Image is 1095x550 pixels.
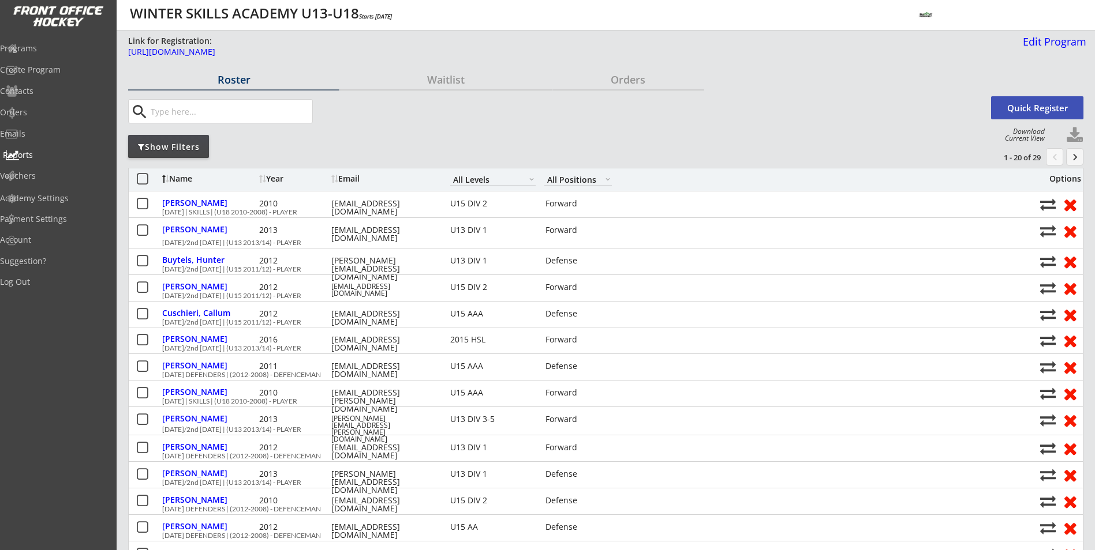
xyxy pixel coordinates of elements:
[162,496,256,504] div: [PERSON_NAME]
[1059,306,1081,323] button: Remove from roster (no refund)
[991,96,1083,119] button: Quick Register
[162,282,256,291] div: [PERSON_NAME]
[545,257,613,265] div: Defense
[450,336,536,344] div: 2015 HSL
[162,453,1034,459] div: [DATE] DEFENDERS | (2012-2008) - DEFENCEMAN
[545,496,613,504] div: Defense
[331,496,435,513] div: [EMAIL_ADDRESS][DOMAIN_NAME]
[1040,359,1056,375] button: Move player
[450,310,536,318] div: U15 AAA
[162,266,1034,273] div: [DATE]/2nd [DATE] | (U15 2011/12) - PLAYER
[162,506,1034,513] div: [DATE] DEFENDERS | (2012-2008) - DEFENCEMAN
[1066,127,1083,144] button: Click to download full roster. Your browser settings may try to block it, check your security set...
[1059,439,1081,457] button: Remove from roster (no refund)
[450,283,536,291] div: U15 DIV 2
[259,283,328,291] div: 2012
[450,199,536,208] div: U15 DIV 2
[450,523,536,531] div: U15 AA
[450,389,536,397] div: U15 AAA
[1018,36,1086,56] a: Edit Program
[331,415,435,443] div: [PERSON_NAME][EMAIL_ADDRESS][PERSON_NAME][DOMAIN_NAME]
[340,74,551,85] div: Waitlist
[259,523,328,531] div: 2012
[545,226,613,234] div: Forward
[545,362,613,370] div: Defense
[331,175,435,183] div: Email
[1059,519,1081,537] button: Remove from roster (no refund)
[162,361,256,370] div: [PERSON_NAME]
[162,209,1034,216] div: [DATE] | SKILLS | (U18 2010-2008) - PLAYER
[259,310,328,318] div: 2012
[259,257,328,265] div: 2012
[1059,253,1081,270] button: Remove from roster (no refund)
[331,389,435,413] div: [EMAIL_ADDRESS][PERSON_NAME][DOMAIN_NAME]
[162,371,1034,378] div: [DATE] DEFENDERS | (2012-2008) - DEFENCEMAN
[162,256,256,264] div: Buytels, Hunter
[981,152,1041,163] div: 1 - 20 of 29
[259,362,328,370] div: 2011
[1040,386,1056,401] button: Move player
[128,48,710,62] a: [URL][DOMAIN_NAME]
[331,443,435,459] div: [EMAIL_ADDRESS][DOMAIN_NAME]
[331,226,435,242] div: [EMAIL_ADDRESS][DOMAIN_NAME]
[162,225,256,233] div: [PERSON_NAME]
[545,415,613,423] div: Forward
[259,470,328,478] div: 2013
[162,239,1034,246] div: [DATE]/2nd [DATE] | (U13 2013/14) - PLAYER
[1066,148,1083,165] button: keyboard_arrow_right
[331,257,435,281] div: [PERSON_NAME][EMAIL_ADDRESS][DOMAIN_NAME]
[162,398,1034,405] div: [DATE] | SKILLS | (U18 2010-2008) - PLAYER
[162,292,1034,299] div: [DATE]/2nd [DATE] | (U15 2011/12) - PLAYER
[128,48,710,56] div: [URL][DOMAIN_NAME]
[162,199,256,207] div: [PERSON_NAME]
[162,175,256,183] div: Name
[128,141,209,153] div: Show Filters
[1040,197,1056,212] button: Move player
[552,74,704,85] div: Orders
[3,151,107,159] div: Reports
[331,310,435,326] div: [EMAIL_ADDRESS][DOMAIN_NAME]
[450,496,536,504] div: U15 DIV 2
[1040,412,1056,428] button: Move player
[259,389,328,397] div: 2010
[259,336,328,344] div: 2016
[545,470,613,478] div: Defense
[1059,385,1081,402] button: Remove from roster (no refund)
[1040,440,1056,456] button: Move player
[1059,279,1081,297] button: Remove from roster (no refund)
[331,199,435,216] div: [EMAIL_ADDRESS][DOMAIN_NAME]
[331,470,435,494] div: [PERSON_NAME][EMAIL_ADDRESS][DOMAIN_NAME]
[259,175,328,183] div: Year
[1059,358,1081,376] button: Remove from roster (no refund)
[331,362,435,378] div: [EMAIL_ADDRESS][DOMAIN_NAME]
[259,415,328,423] div: 2013
[331,523,435,539] div: [EMAIL_ADDRESS][DOMAIN_NAME]
[545,336,613,344] div: Forward
[162,309,256,317] div: Cuschieri, Callum
[1059,411,1081,429] button: Remove from roster (no refund)
[331,336,435,352] div: [EMAIL_ADDRESS][DOMAIN_NAME]
[162,335,256,343] div: [PERSON_NAME]
[128,35,214,47] div: Link for Registration:
[1040,223,1056,239] button: Move player
[162,415,256,423] div: [PERSON_NAME]
[450,470,536,478] div: U13 DIV 1
[1018,36,1086,47] div: Edit Program
[450,226,536,234] div: U13 DIV 1
[450,415,536,423] div: U13 DIV 3-5
[450,362,536,370] div: U15 AAA
[162,426,1034,433] div: [DATE]/2nd [DATE] | (U13 2013/14) - PLAYER
[259,443,328,451] div: 2012
[259,226,328,234] div: 2013
[162,345,1034,352] div: [DATE]/2nd [DATE] | (U13 2013/14) - PLAYER
[359,12,392,20] em: Starts [DATE]
[545,310,613,318] div: Defense
[1040,307,1056,322] button: Move player
[162,532,1034,539] div: [DATE] DEFENDERS | (2012-2008) - DEFENCEMAN
[1059,222,1081,240] button: Remove from roster (no refund)
[450,443,536,451] div: U13 DIV 1
[162,388,256,396] div: [PERSON_NAME]
[259,496,328,504] div: 2010
[1040,333,1056,348] button: Move player
[545,283,613,291] div: Forward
